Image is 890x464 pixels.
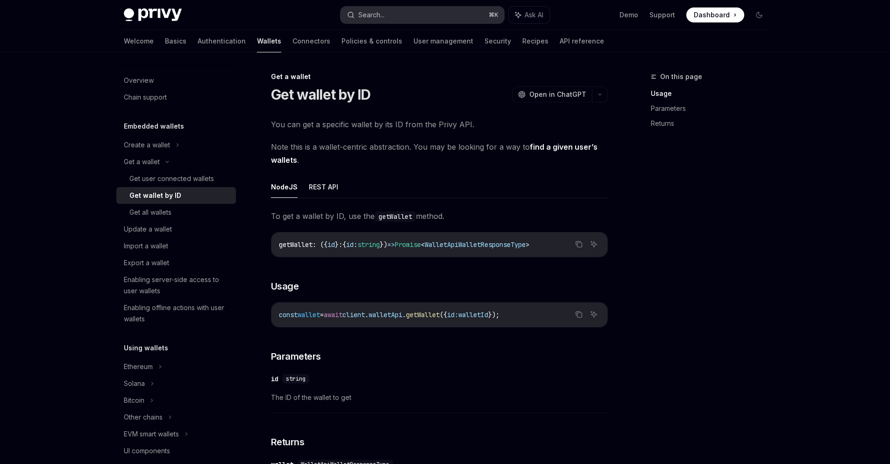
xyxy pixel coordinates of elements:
[124,412,163,423] div: Other chains
[116,238,236,254] a: Import a wallet
[358,9,384,21] div: Search...
[116,187,236,204] a: Get wallet by ID
[341,7,504,23] button: Search...⌘K
[509,7,550,23] button: Ask AI
[124,8,182,22] img: dark logo
[342,30,402,52] a: Policies & controls
[369,311,402,319] span: walletApi
[124,342,168,354] h5: Using wallets
[124,302,230,325] div: Enabling offline actions with user wallets
[365,311,369,319] span: .
[440,311,447,319] span: ({
[271,392,608,403] span: The ID of the wallet to get
[198,30,246,52] a: Authentication
[279,311,298,319] span: const
[124,121,184,132] h5: Embedded wallets
[292,30,330,52] a: Connectors
[651,101,774,116] a: Parameters
[660,71,702,82] span: On this page
[651,116,774,131] a: Returns
[129,173,214,184] div: Get user connected wallets
[124,30,154,52] a: Welcome
[560,30,604,52] a: API reference
[425,240,526,249] span: WalletApiWalletResponseType
[271,140,608,167] span: Note this is a wallet-centric abstraction. You may be looking for a way to .
[335,240,339,249] span: }
[309,176,338,198] button: REST API
[124,428,179,440] div: EVM smart wallets
[588,238,600,250] button: Ask AI
[271,374,278,384] div: id
[271,72,608,81] div: Get a wallet
[116,221,236,238] a: Update a wallet
[649,10,675,20] a: Support
[271,435,305,449] span: Returns
[512,87,592,102] button: Open in ChatGPT
[271,210,608,223] span: To get a wallet by ID, use the method.
[752,7,767,22] button: Toggle dark mode
[395,240,421,249] span: Promise
[489,11,498,19] span: ⌘ K
[573,238,585,250] button: Copy the contents from the code block
[116,299,236,327] a: Enabling offline actions with user wallets
[342,311,365,319] span: client
[328,240,335,249] span: id
[421,240,425,249] span: <
[313,240,328,249] span: : ({
[129,190,181,201] div: Get wallet by ID
[484,30,511,52] a: Security
[346,240,354,249] span: id
[257,30,281,52] a: Wallets
[354,240,357,249] span: :
[271,280,299,293] span: Usage
[124,274,230,297] div: Enabling server-side access to user wallets
[124,378,145,389] div: Solana
[279,240,313,249] span: getWallet
[488,311,499,319] span: });
[525,10,543,20] span: Ask AI
[124,445,170,457] div: UI components
[116,170,236,187] a: Get user connected wallets
[116,89,236,106] a: Chain support
[458,311,488,319] span: walletId
[447,311,458,319] span: id:
[588,308,600,320] button: Ask AI
[342,240,346,249] span: {
[375,211,416,222] code: getWallet
[406,311,440,319] span: getWallet
[124,92,167,103] div: Chain support
[324,311,342,319] span: await
[526,240,529,249] span: >
[286,375,306,383] span: string
[298,311,320,319] span: wallet
[116,204,236,221] a: Get all wallets
[686,7,744,22] a: Dashboard
[124,240,168,252] div: Import a wallet
[619,10,638,20] a: Demo
[116,254,236,271] a: Export a wallet
[165,30,186,52] a: Basics
[116,72,236,89] a: Overview
[402,311,406,319] span: .
[124,75,154,86] div: Overview
[129,207,171,218] div: Get all wallets
[694,10,730,20] span: Dashboard
[271,350,321,363] span: Parameters
[380,240,387,249] span: })
[124,257,169,268] div: Export a wallet
[651,86,774,101] a: Usage
[522,30,548,52] a: Recipes
[116,271,236,299] a: Enabling server-side access to user wallets
[339,240,342,249] span: :
[413,30,473,52] a: User management
[124,224,172,235] div: Update a wallet
[271,86,371,103] h1: Get wallet by ID
[124,156,160,167] div: Get a wallet
[357,240,380,249] span: string
[124,395,144,406] div: Bitcoin
[271,118,608,131] span: You can get a specific wallet by its ID from the Privy API.
[124,139,170,151] div: Create a wallet
[116,442,236,459] a: UI components
[320,311,324,319] span: =
[387,240,395,249] span: =>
